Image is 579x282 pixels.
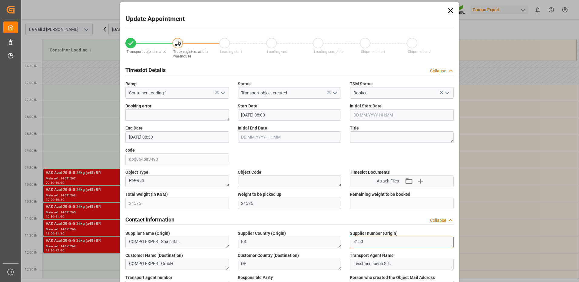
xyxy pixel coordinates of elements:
[238,274,273,281] span: Responsible Party
[377,178,399,184] span: Attach Files
[125,252,183,259] span: Customer Name (Destination)
[350,274,435,281] span: Person who created the Object Mail Address
[330,88,339,98] button: open menu
[218,88,227,98] button: open menu
[238,191,281,198] span: Weight to be picked up
[350,259,454,270] textarea: Leschaco Iberia S.L.
[238,237,342,248] textarea: ES
[125,274,172,281] span: Transport agent number
[125,215,174,224] h2: Contact Information
[125,147,135,153] span: code
[238,87,342,99] input: Type to search/select
[350,191,410,198] span: Remaining weight to be booked
[238,81,250,87] span: Status
[125,87,229,99] input: Type to search/select
[220,50,242,54] span: Loading start
[125,191,168,198] span: Total Weight (in KGM)
[430,217,446,224] div: Collapse
[408,50,431,54] span: Shipment end
[125,237,229,248] textarea: COMPO EXPERT Spain S.L.
[125,66,166,74] h2: Timeslot Details
[350,103,382,109] span: Initial Start Date
[442,88,451,98] button: open menu
[125,175,229,187] textarea: Pre-Run
[350,230,398,237] span: Supplier number (Origin)
[238,103,257,109] span: Start Date
[238,230,286,237] span: Supplier Country (Origin)
[125,131,229,143] input: DD.MM.YYYY HH:MM
[125,125,143,131] span: End Date
[350,252,394,259] span: Transport Agent Name
[173,50,207,58] span: Truck registers at the warehouse
[238,252,299,259] span: Customer Country (Destination)
[350,109,454,121] input: DD.MM.YYYY HH:MM
[361,50,385,54] span: Shipment start
[350,169,390,175] span: Timeslot Documents
[350,81,372,87] span: TSM Status
[238,109,342,121] input: DD.MM.YYYY HH:MM
[350,237,454,248] textarea: 3150
[125,169,148,175] span: Object Type
[125,230,170,237] span: Supplier Name (Origin)
[267,50,287,54] span: Loading end
[350,125,359,131] span: Title
[126,14,185,24] h2: Update Appointment
[127,50,167,54] span: Transport object created
[430,68,446,74] div: Collapse
[125,81,137,87] span: Ramp
[314,50,343,54] span: Loading complete
[125,103,151,109] span: Booking error
[125,259,229,270] textarea: COMPO EXPERT GmbH
[238,131,342,143] input: DD.MM.YYYY HH:MM
[238,169,261,175] span: Object Code
[238,259,342,270] textarea: DE
[238,125,267,131] span: Initial End Date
